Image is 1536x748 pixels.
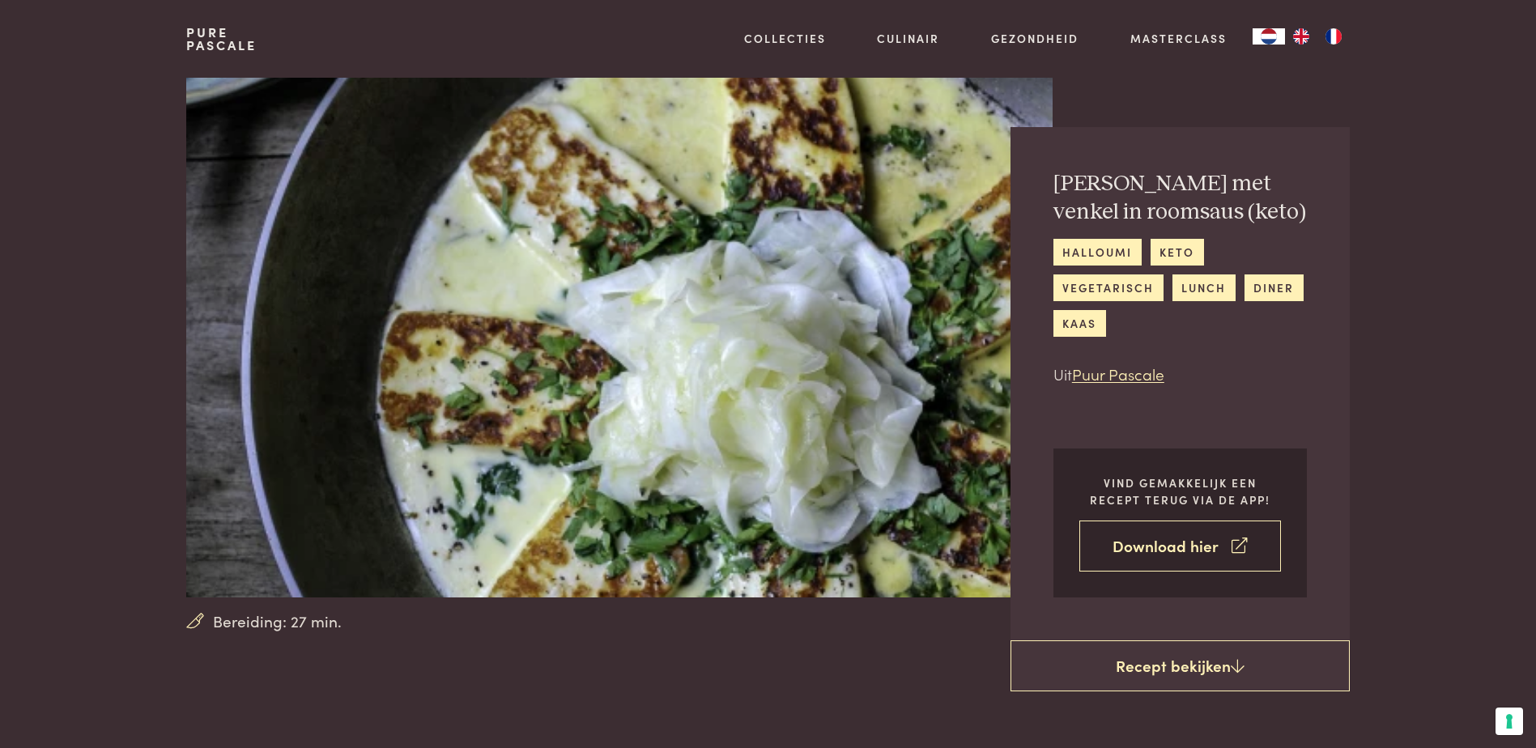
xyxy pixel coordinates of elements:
[1285,28,1350,45] ul: Language list
[1053,274,1164,301] a: vegetarisch
[1053,170,1307,226] h2: [PERSON_NAME] met venkel in roomsaus (keto)
[1151,239,1204,266] a: keto
[744,30,826,47] a: Collecties
[1253,28,1285,45] a: NL
[1079,474,1281,508] p: Vind gemakkelijk een recept terug via de app!
[1172,274,1236,301] a: lunch
[1285,28,1317,45] a: EN
[213,610,342,633] span: Bereiding: 27 min.
[1253,28,1350,45] aside: Language selected: Nederlands
[877,30,939,47] a: Culinair
[1053,239,1142,266] a: halloumi
[1072,363,1164,385] a: Puur Pascale
[1245,274,1304,301] a: diner
[1011,640,1350,692] a: Recept bekijken
[1317,28,1350,45] a: FR
[186,78,1052,597] img: Halloumi met venkel in roomsaus (keto)
[1079,521,1281,572] a: Download hier
[1130,30,1227,47] a: Masterclass
[1053,310,1106,337] a: kaas
[186,26,257,52] a: PurePascale
[991,30,1079,47] a: Gezondheid
[1496,708,1523,735] button: Uw voorkeuren voor toestemming voor trackingtechnologieën
[1253,28,1285,45] div: Language
[1053,363,1307,386] p: Uit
